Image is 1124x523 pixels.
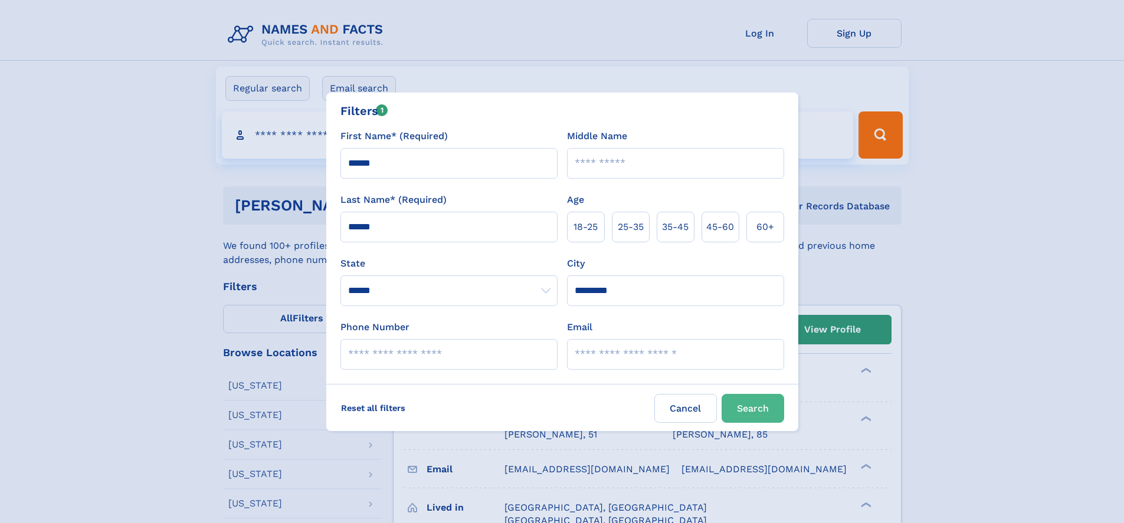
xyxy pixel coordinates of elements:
[662,220,689,234] span: 35‑45
[333,394,413,422] label: Reset all filters
[574,220,598,234] span: 18‑25
[567,320,592,334] label: Email
[722,394,784,423] button: Search
[567,256,585,271] label: City
[340,256,558,271] label: State
[706,220,734,234] span: 45‑60
[340,102,388,120] div: Filters
[340,193,447,207] label: Last Name* (Required)
[654,394,717,423] label: Cancel
[756,220,774,234] span: 60+
[340,320,409,334] label: Phone Number
[567,129,627,143] label: Middle Name
[618,220,644,234] span: 25‑35
[340,129,448,143] label: First Name* (Required)
[567,193,584,207] label: Age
